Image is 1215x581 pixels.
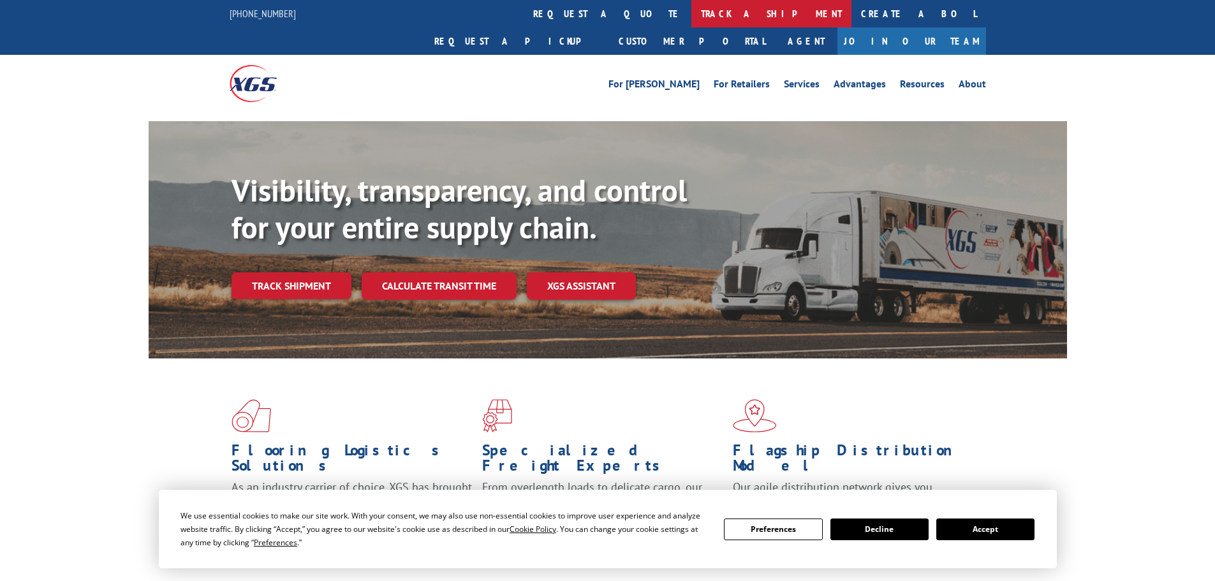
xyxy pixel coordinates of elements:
a: For Retailers [714,79,770,93]
div: We use essential cookies to make our site work. With your consent, we may also use non-essential ... [180,509,709,549]
button: Accept [936,518,1035,540]
img: xgs-icon-flagship-distribution-model-red [733,399,777,432]
a: Services [784,79,820,93]
a: About [959,79,986,93]
h1: Specialized Freight Experts [482,443,723,480]
h1: Flooring Logistics Solutions [232,443,473,480]
span: As an industry carrier of choice, XGS has brought innovation and dedication to flooring logistics... [232,480,472,525]
a: [PHONE_NUMBER] [230,7,296,20]
a: Advantages [834,79,886,93]
h1: Flagship Distribution Model [733,443,974,480]
a: XGS ASSISTANT [527,272,636,300]
a: Join Our Team [837,27,986,55]
img: xgs-icon-focused-on-flooring-red [482,399,512,432]
span: Cookie Policy [510,524,556,534]
div: Cookie Consent Prompt [159,490,1057,568]
a: Track shipment [232,272,351,299]
span: Preferences [254,537,297,548]
p: From overlength loads to delicate cargo, our experienced staff knows the best way to move your fr... [482,480,723,536]
a: For [PERSON_NAME] [608,79,700,93]
a: Resources [900,79,945,93]
a: Calculate transit time [362,272,517,300]
span: Our agile distribution network gives you nationwide inventory management on demand. [733,480,968,510]
a: Agent [775,27,837,55]
button: Preferences [724,518,822,540]
a: Customer Portal [609,27,775,55]
b: Visibility, transparency, and control for your entire supply chain. [232,170,687,247]
a: Request a pickup [425,27,609,55]
img: xgs-icon-total-supply-chain-intelligence-red [232,399,271,432]
button: Decline [830,518,929,540]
